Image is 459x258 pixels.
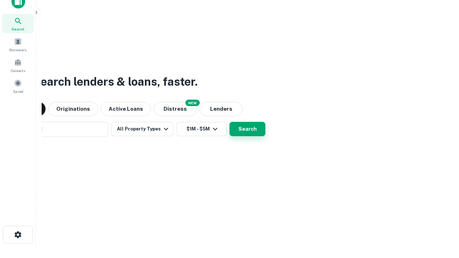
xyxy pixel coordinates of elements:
button: Active Loans [101,102,151,116]
span: Contacts [11,68,25,73]
span: Borrowers [9,47,27,53]
span: Search [11,26,24,32]
span: Saved [13,89,23,94]
a: Contacts [2,56,34,75]
a: Borrowers [2,35,34,54]
button: Search [229,122,265,136]
a: Saved [2,76,34,96]
button: Originations [48,102,98,116]
button: $1M - $5M [176,122,227,136]
h3: Search lenders & loans, faster. [33,73,198,90]
button: All Property Types [111,122,174,136]
iframe: Chat Widget [423,201,459,235]
a: Search [2,14,34,33]
button: Search distressed loans with lien and other non-mortgage details. [154,102,197,116]
button: Lenders [200,102,243,116]
div: NEW [185,100,200,106]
